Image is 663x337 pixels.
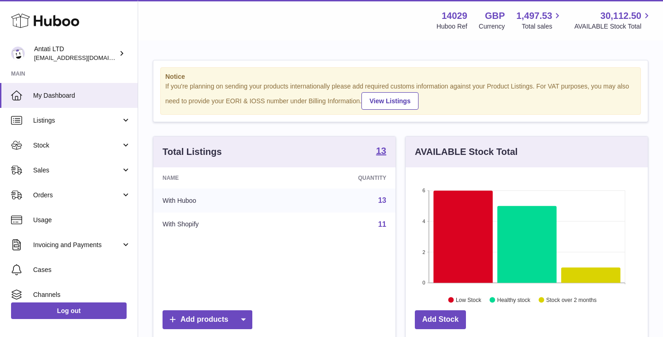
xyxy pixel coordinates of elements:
span: AVAILABLE Stock Total [574,22,652,31]
text: 4 [422,219,425,224]
div: Huboo Ref [436,22,467,31]
a: 11 [378,220,386,228]
a: 13 [376,146,386,157]
text: Healthy stock [497,296,531,303]
strong: 13 [376,146,386,155]
div: If you're planning on sending your products internationally please add required customs informati... [165,82,636,110]
span: My Dashboard [33,91,131,100]
th: Quantity [284,167,395,189]
span: 30,112.50 [600,10,641,22]
div: Currency [479,22,505,31]
span: Orders [33,191,121,200]
span: 1,497.53 [517,10,552,22]
span: Channels [33,290,131,299]
strong: 14029 [442,10,467,22]
span: Invoicing and Payments [33,241,121,249]
span: Total sales [522,22,563,31]
text: 6 [422,188,425,193]
h3: Total Listings [163,146,222,158]
span: Cases [33,266,131,274]
text: 2 [422,249,425,254]
td: With Shopify [153,213,284,236]
img: toufic@antatiskin.com [11,47,25,60]
div: Antati LTD [34,45,117,62]
a: Add Stock [415,310,466,329]
td: With Huboo [153,189,284,213]
span: Listings [33,116,121,125]
text: Low Stock [456,296,482,303]
text: Stock over 2 months [546,296,596,303]
h3: AVAILABLE Stock Total [415,146,518,158]
text: 0 [422,280,425,285]
strong: Notice [165,72,636,81]
span: Sales [33,166,121,175]
a: 1,497.53 Total sales [517,10,563,31]
span: Usage [33,216,131,225]
span: [EMAIL_ADDRESS][DOMAIN_NAME] [34,54,135,61]
span: Stock [33,141,121,150]
a: View Listings [361,92,418,110]
a: 13 [378,196,386,204]
a: Add products [163,310,252,329]
a: 30,112.50 AVAILABLE Stock Total [574,10,652,31]
strong: GBP [485,10,505,22]
th: Name [153,167,284,189]
a: Log out [11,302,127,319]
